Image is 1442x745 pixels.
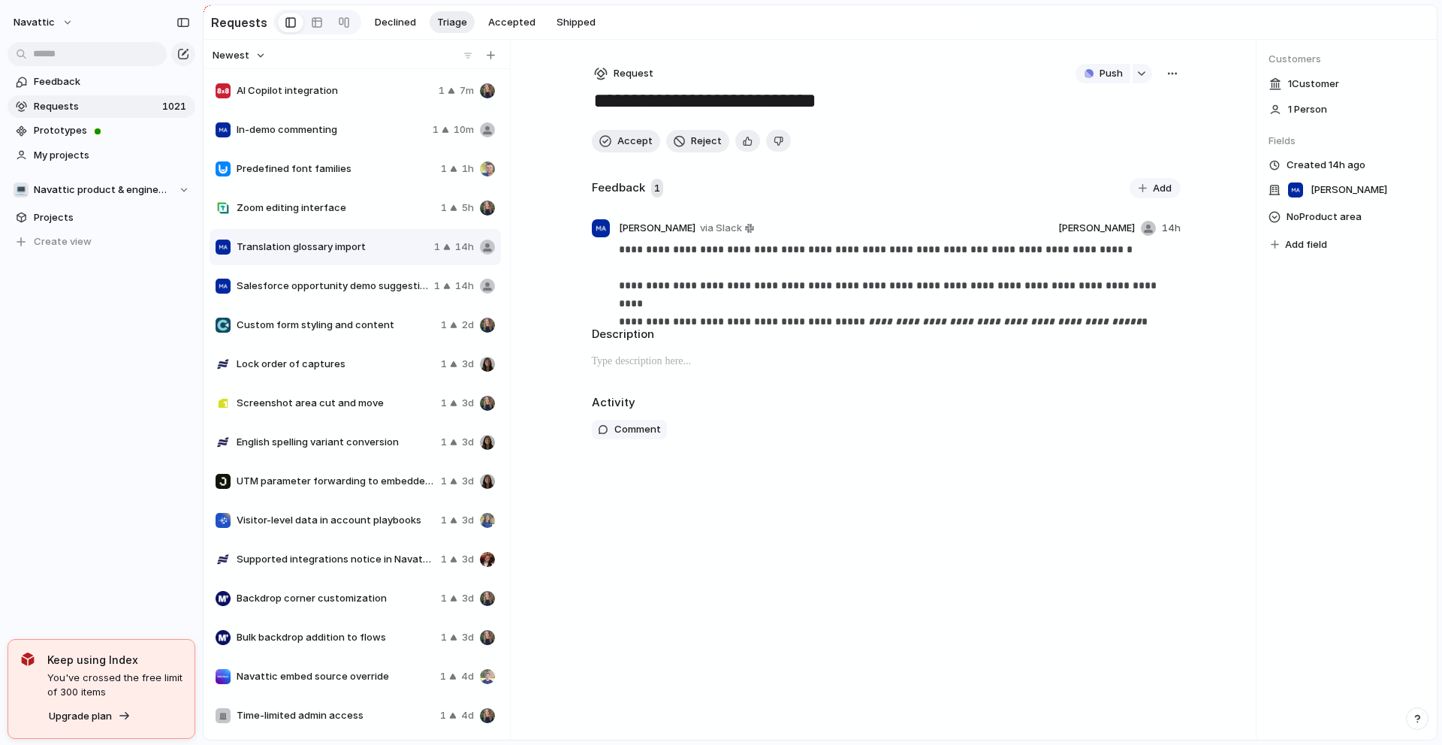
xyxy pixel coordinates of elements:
a: My projects [8,144,195,167]
span: Bulk backdrop addition to flows [237,630,435,645]
button: Comment [592,420,667,439]
span: Accept [617,134,653,149]
span: Salesforce opportunity demo suggestions [237,279,428,294]
button: Shipped [549,11,603,34]
span: 7m [460,83,474,98]
span: Projects [34,210,190,225]
span: 1 [441,630,447,645]
span: Upgrade plan [49,709,112,724]
span: 14h [1162,221,1181,236]
span: 2d [462,318,474,333]
span: In-demo commenting [237,122,427,137]
span: Customers [1269,52,1425,67]
span: Zoom editing interface [237,201,435,216]
span: 4d [461,669,474,684]
span: 1 [440,669,446,684]
span: No Product area [1287,208,1362,226]
span: navattic [14,15,55,30]
span: 14h [455,240,474,255]
span: Add field [1285,237,1327,252]
span: 1 [433,122,439,137]
span: Screenshot area cut and move [237,396,435,411]
span: 10m [454,122,474,137]
span: Request [614,66,653,81]
span: 1h [462,161,474,176]
span: You've crossed the free limit of 300 items [47,671,183,700]
span: Prototypes [34,123,190,138]
span: 3d [462,435,474,450]
button: Accept [592,130,660,152]
span: 3d [462,630,474,645]
span: 1 [441,201,447,216]
span: 1 [651,179,663,198]
span: Triage [437,15,467,30]
span: Supported integrations notice in NavatticJS [237,552,435,567]
span: Visitor-level data in account playbooks [237,513,435,528]
span: 1 [439,83,445,98]
span: 1 [441,435,447,450]
span: 3d [462,513,474,528]
span: Navattic embed source override [237,669,434,684]
a: Prototypes [8,119,195,142]
span: Add [1153,181,1172,196]
span: Push [1100,66,1123,81]
span: 1 [434,279,440,294]
button: Add field [1269,235,1329,255]
h2: Requests [211,14,267,32]
span: Translation glossary import [237,240,428,255]
a: Requests1021 [8,95,195,118]
span: 1 [441,318,447,333]
span: Reject [691,134,722,149]
span: 3d [462,591,474,606]
span: 3d [462,474,474,489]
button: Push [1075,64,1130,83]
button: Triage [430,11,475,34]
button: navattic [7,11,81,35]
button: Newest [210,46,268,65]
span: Shipped [557,15,596,30]
button: Declined [367,11,424,34]
span: [PERSON_NAME] [619,221,695,236]
h2: Activity [592,394,635,412]
span: 1 [441,552,447,567]
span: 1 [441,591,447,606]
h2: Feedback [592,179,645,197]
span: Declined [375,15,416,30]
span: Create view [34,234,92,249]
span: 1 [441,396,447,411]
button: Add [1130,178,1181,199]
span: Time-limited admin access [237,708,434,723]
button: Upgrade plan [44,706,135,727]
span: Requests [34,99,158,114]
span: 4d [461,708,474,723]
button: Create view [8,231,195,253]
span: 1 Customer [1288,77,1339,92]
span: 14h [455,279,474,294]
span: Comment [614,422,661,437]
span: Backdrop corner customization [237,591,435,606]
a: via Slack [697,219,757,237]
div: 💻 [14,182,29,198]
span: Fields [1269,134,1425,149]
span: Newest [213,48,249,63]
button: Accepted [481,11,543,34]
span: 1 [434,240,440,255]
span: via Slack [700,221,742,236]
span: Feedback [34,74,190,89]
span: Navattic product & engineering [34,182,171,198]
span: 3d [462,357,474,372]
button: Reject [666,130,729,152]
span: Accepted [488,15,535,30]
span: 1 [440,708,446,723]
span: 1 [441,357,447,372]
span: 1 [441,161,447,176]
span: English spelling variant conversion [237,435,435,450]
span: Predefined font families [237,161,435,176]
span: Keep using Index [47,652,183,668]
button: 💻Navattic product & engineering [8,179,195,201]
span: 1 [441,474,447,489]
span: 5h [462,201,474,216]
span: My projects [34,148,190,163]
span: 1021 [162,99,189,114]
span: 3d [462,396,474,411]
